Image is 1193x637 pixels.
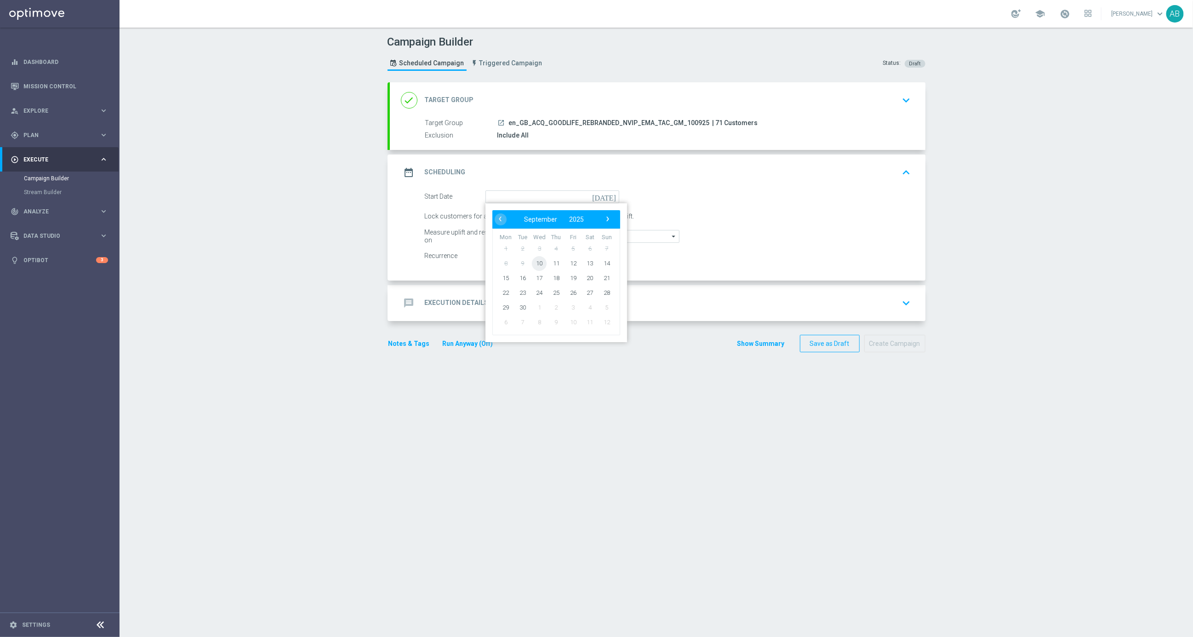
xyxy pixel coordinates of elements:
[99,155,108,164] i: keyboard_arrow_right
[23,209,99,214] span: Analyze
[532,270,547,285] span: 17
[518,213,563,225] button: September
[592,190,619,201] i: [DATE]
[582,256,597,270] span: 13
[23,50,108,74] a: Dashboard
[565,234,582,241] th: weekday
[425,250,485,263] div: Recurrence
[737,339,785,349] button: Show Summary
[425,96,474,104] h2: Target Group
[670,230,679,242] i: arrow_drop_down
[497,131,908,140] div: Include All
[532,285,547,300] span: 24
[401,92,417,109] i: done
[11,74,108,98] div: Mission Control
[425,230,532,243] div: Measure uplift and response based on
[10,208,108,215] button: track_changes Analyze keyboard_arrow_right
[99,207,108,216] i: keyboard_arrow_right
[9,621,17,629] i: settings
[425,119,497,127] label: Target Group
[582,300,597,315] span: 4
[900,93,913,107] i: keyboard_arrow_down
[442,338,494,350] button: Run Anyway (Off)
[548,234,565,241] th: weekday
[10,83,108,90] button: Mission Control
[10,257,108,264] div: lightbulb Optibot 3
[582,241,597,256] span: 6
[11,107,99,115] div: Explore
[425,190,485,203] div: Start Date
[800,335,860,353] button: Save as Draft
[899,92,914,109] button: keyboard_arrow_down
[582,270,597,285] span: 20
[11,107,19,115] i: person_search
[565,300,580,315] span: 3
[10,132,108,139] button: gps_fixed Plan keyboard_arrow_right
[900,166,913,179] i: keyboard_arrow_up
[425,298,489,307] h2: Execution Details
[401,295,417,311] i: message
[548,315,563,329] span: 9
[498,300,513,315] span: 29
[565,256,580,270] span: 12
[23,248,96,272] a: Optibot
[531,234,548,241] th: weekday
[11,248,108,272] div: Optibot
[602,213,614,225] span: ›
[425,132,497,140] label: Exclusion
[401,294,914,312] div: message Execution Details keyboard_arrow_down
[864,335,925,353] button: Create Campaign
[11,155,99,164] div: Execute
[1166,5,1184,23] div: AB
[10,156,108,163] button: play_circle_outline Execute keyboard_arrow_right
[498,256,513,270] span: 8
[388,338,431,350] button: Notes & Tags
[601,213,613,225] button: ›
[11,131,99,139] div: Plan
[598,234,615,241] th: weekday
[565,270,580,285] span: 19
[582,285,597,300] span: 27
[900,296,913,310] i: keyboard_arrow_down
[425,168,466,177] h2: Scheduling
[509,119,710,127] span: en_GB_ACQ_GOODLIFE_REBRANDED_NVIP_EMA_TAC_GM_100925
[1035,9,1045,19] span: school
[565,285,580,300] span: 26
[532,315,547,329] span: 8
[524,216,557,223] span: September
[23,157,99,162] span: Execute
[10,107,108,115] button: person_search Explore keyboard_arrow_right
[10,58,108,66] button: equalizer Dashboard
[10,232,108,240] button: Data Studio keyboard_arrow_right
[22,622,50,628] a: Settings
[11,207,19,216] i: track_changes
[582,315,597,329] span: 11
[532,241,547,256] span: 3
[23,132,99,138] span: Plan
[99,131,108,139] i: keyboard_arrow_right
[479,59,542,67] span: Triggered Campaign
[99,106,108,115] i: keyboard_arrow_right
[485,203,627,342] bs-datepicker-container: calendar
[515,315,530,329] span: 7
[24,189,96,196] a: Stream Builder
[599,270,614,285] span: 21
[11,155,19,164] i: play_circle_outline
[11,256,19,264] i: lightbulb
[497,234,514,241] th: weekday
[1155,9,1165,19] span: keyboard_arrow_down
[11,131,19,139] i: gps_fixed
[899,294,914,312] button: keyboard_arrow_down
[599,300,614,315] span: 5
[23,233,99,239] span: Data Studio
[498,285,513,300] span: 22
[494,213,506,225] span: ‹
[599,285,614,300] span: 28
[565,315,580,329] span: 10
[548,256,563,270] span: 11
[515,256,530,270] span: 9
